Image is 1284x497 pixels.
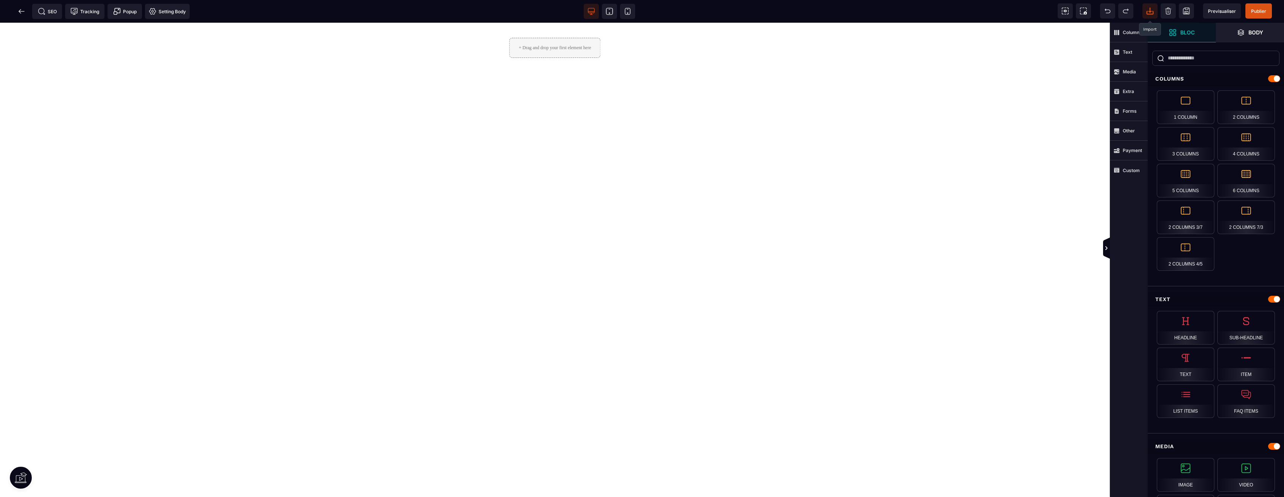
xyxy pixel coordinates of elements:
[1157,127,1214,161] div: 3 Columns
[1123,30,1142,35] strong: Columns
[1148,292,1284,306] div: Text
[1123,148,1142,153] strong: Payment
[1157,311,1214,345] div: Headline
[1217,164,1275,197] div: 6 Columns
[1157,164,1214,197] div: 5 Columns
[1157,384,1214,418] div: List Items
[1217,127,1275,161] div: 4 Columns
[1248,30,1263,35] strong: Body
[1208,8,1236,14] span: Previsualiser
[1123,128,1135,134] strong: Other
[1251,8,1266,14] span: Publier
[1148,23,1216,42] span: Open Blocks
[1157,348,1214,381] div: Text
[1123,49,1132,55] strong: Text
[38,8,57,15] span: SEO
[1123,69,1136,75] strong: Media
[1180,30,1195,35] strong: Bloc
[1157,90,1214,124] div: 1 Column
[1217,90,1275,124] div: 2 Columns
[1076,3,1091,19] span: Screenshot
[70,8,99,15] span: Tracking
[1217,200,1275,234] div: 2 Columns 7/3
[1216,23,1284,42] span: Open Layer Manager
[1203,3,1241,19] span: Preview
[1217,311,1275,345] div: Sub-Headline
[1157,237,1214,271] div: 2 Columns 4/5
[509,15,600,35] div: + Drag and drop your first element here
[1123,108,1137,114] strong: Forms
[1217,384,1275,418] div: FAQ Items
[1058,3,1073,19] span: View components
[1123,168,1140,173] strong: Custom
[1157,458,1214,492] div: Image
[1123,89,1134,94] strong: Extra
[1148,72,1284,86] div: Columns
[1148,440,1284,454] div: Media
[1217,348,1275,381] div: Item
[1217,458,1275,492] div: Video
[149,8,186,15] span: Setting Body
[113,8,137,15] span: Popup
[1157,200,1214,234] div: 2 Columns 3/7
